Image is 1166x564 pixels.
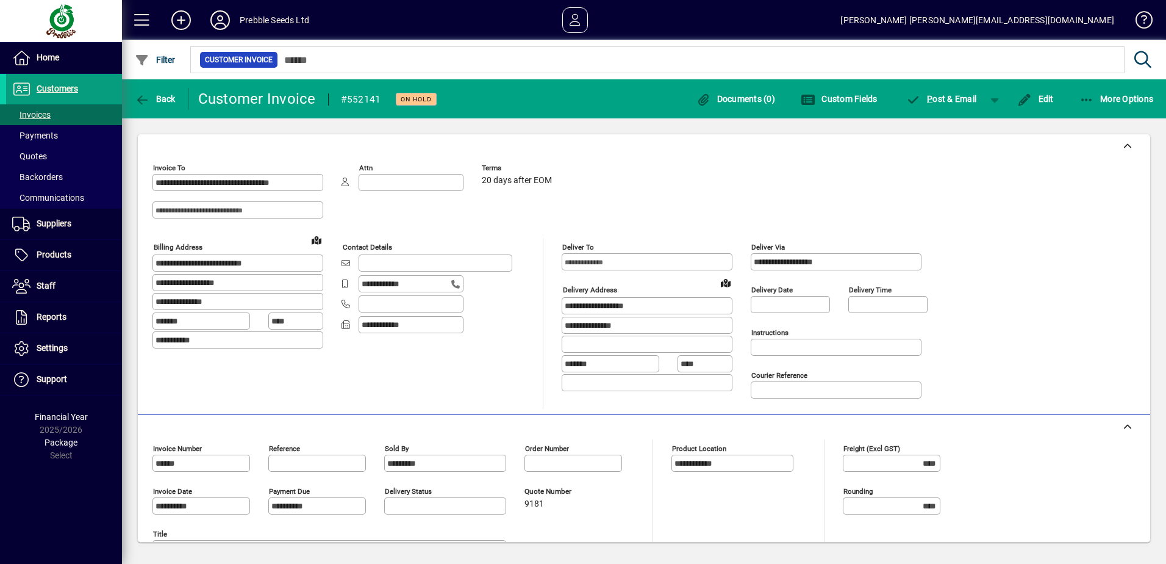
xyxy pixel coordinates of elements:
[12,151,47,161] span: Quotes
[716,273,735,292] a: View on map
[751,286,793,294] mat-label: Delivery date
[6,302,122,333] a: Reports
[751,328,789,337] mat-label: Instructions
[132,88,179,110] button: Back
[37,374,67,384] span: Support
[6,125,122,146] a: Payments
[37,281,55,291] span: Staff
[37,312,66,322] span: Reports
[843,444,900,453] mat-label: Freight (excl GST)
[801,94,878,104] span: Custom Fields
[37,219,71,228] span: Suppliers
[6,167,122,187] a: Backorders
[693,88,778,110] button: Documents (0)
[849,286,892,294] mat-label: Delivery time
[751,243,785,251] mat-label: Deliver via
[385,487,432,496] mat-label: Delivery status
[37,343,68,353] span: Settings
[269,444,300,453] mat-label: Reference
[751,371,807,380] mat-label: Courier Reference
[12,110,51,120] span: Invoices
[135,94,176,104] span: Back
[6,240,122,270] a: Products
[240,10,309,30] div: Prebble Seeds Ltd
[12,193,84,203] span: Communications
[132,49,179,71] button: Filter
[269,487,310,496] mat-label: Payment due
[900,88,983,110] button: Post & Email
[6,364,122,395] a: Support
[12,172,63,182] span: Backorders
[672,444,726,453] mat-label: Product location
[1076,88,1157,110] button: More Options
[307,230,326,250] a: View on map
[798,88,881,110] button: Custom Fields
[45,438,77,447] span: Package
[843,487,873,496] mat-label: Rounding
[153,530,167,538] mat-label: Title
[6,271,122,302] a: Staff
[927,94,932,104] span: P
[135,55,176,65] span: Filter
[201,9,240,31] button: Profile
[1079,94,1154,104] span: More Options
[385,444,409,453] mat-label: Sold by
[525,444,569,453] mat-label: Order number
[6,209,122,239] a: Suppliers
[37,52,59,62] span: Home
[153,487,192,496] mat-label: Invoice date
[198,89,316,109] div: Customer Invoice
[524,499,544,509] span: 9181
[1017,94,1054,104] span: Edit
[153,164,185,172] mat-label: Invoice To
[6,104,122,125] a: Invoices
[359,164,373,172] mat-label: Attn
[37,250,71,259] span: Products
[122,88,189,110] app-page-header-button: Back
[12,131,58,140] span: Payments
[35,412,88,422] span: Financial Year
[341,90,381,109] div: #552141
[205,54,273,66] span: Customer Invoice
[482,164,555,172] span: Terms
[1014,88,1057,110] button: Edit
[6,146,122,167] a: Quotes
[906,94,977,104] span: ost & Email
[1126,2,1151,42] a: Knowledge Base
[162,9,201,31] button: Add
[37,84,78,93] span: Customers
[840,10,1114,30] div: [PERSON_NAME] [PERSON_NAME][EMAIL_ADDRESS][DOMAIN_NAME]
[696,94,775,104] span: Documents (0)
[401,95,432,103] span: On hold
[524,488,598,496] span: Quote number
[482,176,552,186] span: 20 days after EOM
[6,187,122,208] a: Communications
[6,333,122,364] a: Settings
[6,43,122,73] a: Home
[153,444,202,453] mat-label: Invoice number
[562,243,594,251] mat-label: Deliver To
